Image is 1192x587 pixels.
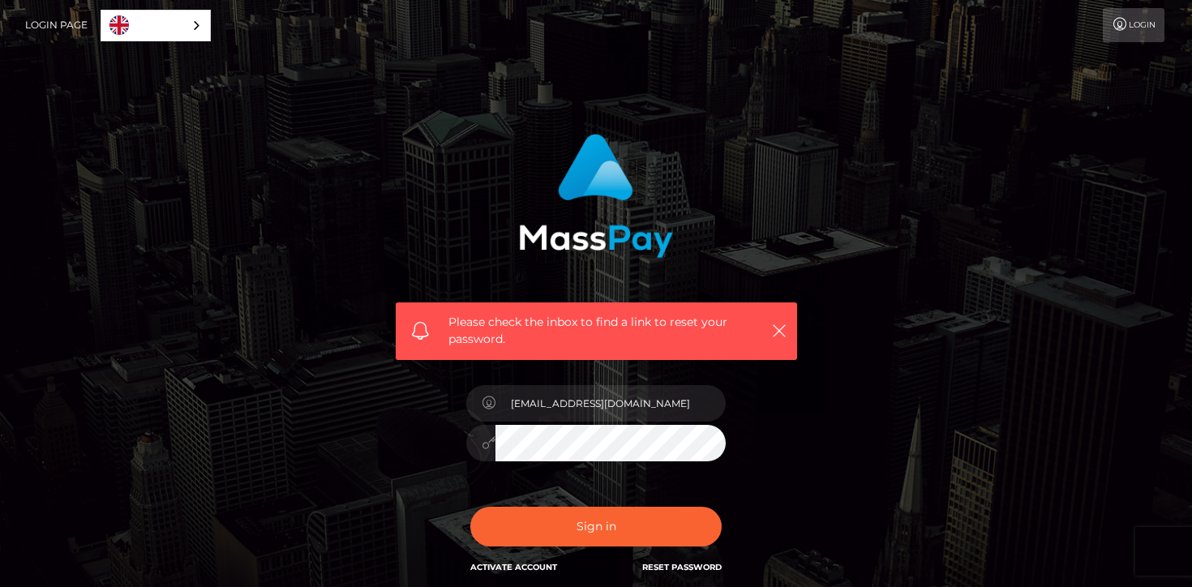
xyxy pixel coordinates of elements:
input: E-mail... [495,385,726,422]
span: Please check the inbox to find a link to reset your password. [448,314,744,348]
a: Activate Account [470,562,557,572]
a: Login [1103,8,1164,42]
a: Login Page [25,8,88,42]
aside: Language selected: English [101,10,211,41]
div: Language [101,10,211,41]
a: English [101,11,210,41]
img: MassPay Login [519,134,673,258]
a: Reset Password [642,562,722,572]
